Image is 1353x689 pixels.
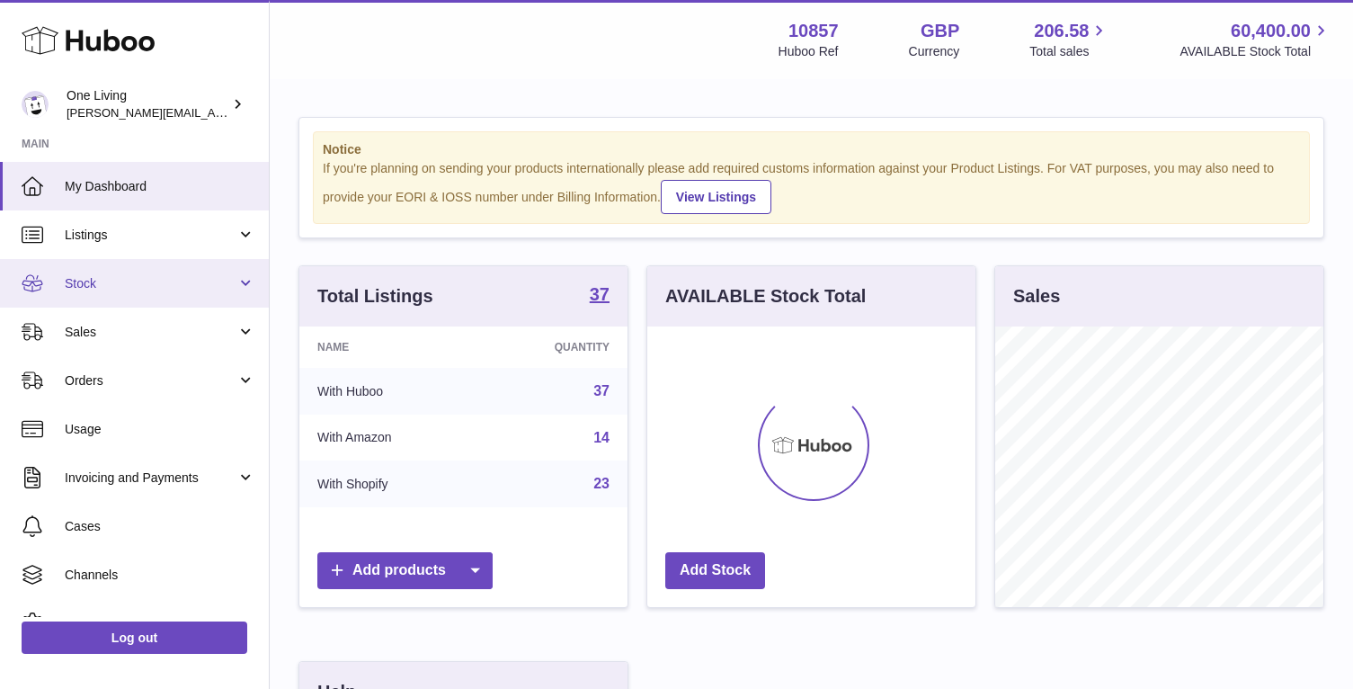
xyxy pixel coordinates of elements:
strong: Notice [323,141,1300,158]
h3: Sales [1013,284,1060,309]
th: Quantity [479,327,628,368]
span: Settings [65,615,255,632]
span: Invoicing and Payments [65,470,236,487]
div: Huboo Ref [779,43,839,60]
div: One Living [67,87,228,121]
a: 60,400.00 AVAILABLE Stock Total [1179,19,1331,60]
h3: Total Listings [317,284,433,309]
span: My Dashboard [65,178,255,195]
th: Name [299,327,479,368]
strong: 37 [590,285,610,303]
a: 37 [593,383,610,398]
span: Sales [65,324,236,341]
a: Log out [22,622,247,654]
span: [PERSON_NAME][EMAIL_ADDRESS][DOMAIN_NAME] [67,105,361,120]
a: 23 [593,476,610,491]
td: With Amazon [299,415,479,461]
td: With Huboo [299,368,479,415]
strong: GBP [921,19,959,43]
div: Currency [909,43,960,60]
h3: AVAILABLE Stock Total [665,284,866,309]
span: Total sales [1029,43,1109,60]
a: Add products [317,552,493,589]
td: With Shopify [299,461,479,507]
a: 14 [593,430,610,445]
a: 37 [590,285,610,307]
a: Add Stock [665,552,765,589]
span: Channels [65,567,255,584]
div: If you're planning on sending your products internationally please add required customs informati... [323,160,1300,214]
span: Orders [65,372,236,389]
strong: 10857 [788,19,839,43]
span: Usage [65,421,255,438]
a: View Listings [661,180,771,214]
span: Stock [65,275,236,292]
a: 206.58 Total sales [1029,19,1109,60]
span: AVAILABLE Stock Total [1179,43,1331,60]
span: Listings [65,227,236,244]
span: 206.58 [1034,19,1089,43]
span: Cases [65,518,255,535]
img: Jessica@oneliving.com [22,91,49,118]
span: 60,400.00 [1231,19,1311,43]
